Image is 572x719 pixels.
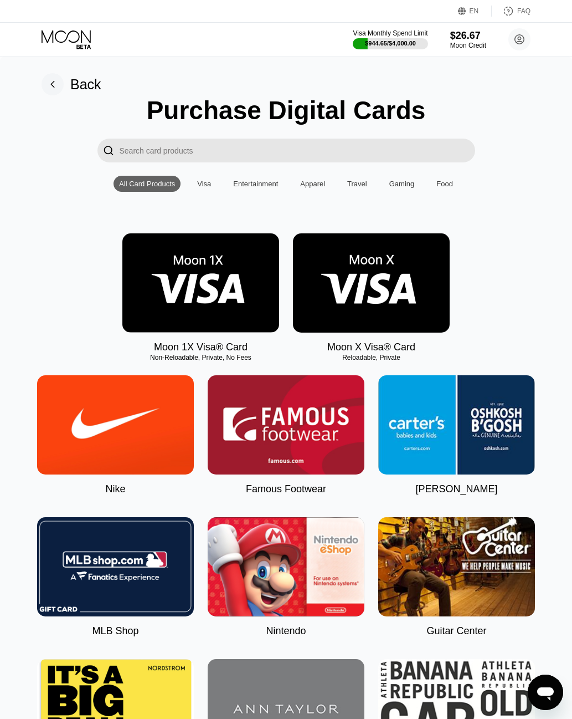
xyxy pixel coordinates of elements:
[353,29,427,37] div: Visa Monthly Spend Limit
[246,483,326,495] div: Famous Footwear
[517,7,530,15] div: FAQ
[492,6,530,17] div: FAQ
[120,139,475,162] input: Search card products
[228,176,284,192] div: Entertainment
[92,625,138,637] div: MLB Shop
[42,73,101,95] div: Back
[458,6,492,17] div: EN
[528,675,563,710] iframe: Butoni për hapjen e dritares së dërgimit të mesazheve
[450,42,486,49] div: Moon Credit
[327,341,415,353] div: Moon X Visa® Card
[436,180,453,188] div: Food
[450,30,486,42] div: $26.67
[347,180,367,188] div: Travel
[300,180,325,188] div: Apparel
[122,354,279,361] div: Non-Reloadable, Private, No Fees
[97,139,120,162] div: 
[266,625,306,637] div: Nintendo
[197,180,211,188] div: Visa
[119,180,175,188] div: All Card Products
[470,7,479,15] div: EN
[293,354,450,361] div: Reloadable, Private
[353,29,427,49] div: Visa Monthly Spend Limit$944.65/$4,000.00
[365,40,416,47] div: $944.65 / $4,000.00
[192,176,217,192] div: Visa
[147,95,426,125] div: Purchase Digital Cards
[70,77,101,93] div: Back
[384,176,420,192] div: Gaming
[342,176,373,192] div: Travel
[114,176,181,192] div: All Card Products
[295,176,331,192] div: Apparel
[233,180,278,188] div: Entertainment
[154,341,248,353] div: Moon 1X Visa® Card
[415,483,497,495] div: [PERSON_NAME]
[431,176,458,192] div: Food
[105,483,125,495] div: Nike
[450,30,486,49] div: $26.67Moon Credit
[103,144,114,157] div: 
[389,180,415,188] div: Gaming
[426,625,486,637] div: Guitar Center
